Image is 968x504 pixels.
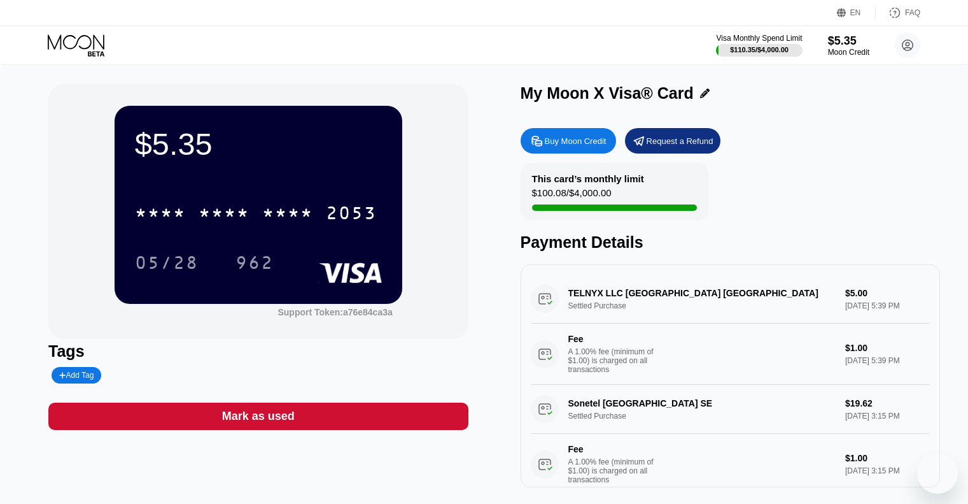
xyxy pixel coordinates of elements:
div: $1.00 [845,343,930,353]
div: Buy Moon Credit [521,128,616,154]
div: Buy Moon Credit [545,136,607,147]
div: My Moon X Visa® Card [521,84,694,103]
div: $5.35 [135,126,382,162]
div: Add Tag [52,367,101,384]
div: Visa Monthly Spend Limit$110.35/$4,000.00 [716,34,802,57]
div: Visa Monthly Spend Limit [716,34,802,43]
div: FeeA 1.00% fee (minimum of $1.00) is charged on all transactions$1.00[DATE] 5:39 PM [531,324,930,385]
div: 962 [235,254,274,275]
div: FAQ [876,6,920,19]
div: $100.08 / $4,000.00 [532,187,612,205]
div: This card’s monthly limit [532,173,644,184]
div: A 1.00% fee (minimum of $1.00) is charged on all transactions [568,457,664,484]
div: Fee [568,444,657,454]
div: $1.00 [845,453,930,463]
div: FeeA 1.00% fee (minimum of $1.00) is charged on all transactions$1.00[DATE] 3:15 PM [531,434,930,495]
div: FAQ [905,8,920,17]
div: Moon Credit [828,48,869,57]
div: EN [850,8,861,17]
div: 962 [226,247,283,278]
div: Support Token: a76e84ca3a [277,307,392,317]
div: EN [837,6,876,19]
div: Tags [48,342,468,361]
div: Add Tag [59,371,94,380]
div: Request a Refund [625,128,720,154]
div: 2053 [326,205,377,225]
div: $5.35Moon Credit [828,34,869,57]
div: 05/28 [135,254,199,275]
div: 05/28 [125,247,208,278]
div: [DATE] 3:15 PM [845,466,930,475]
div: $5.35 [828,34,869,48]
div: Mark as used [48,403,468,430]
iframe: Number of unread messages [935,450,960,463]
div: Mark as used [222,409,295,424]
div: [DATE] 5:39 PM [845,356,930,365]
div: Request a Refund [647,136,713,147]
div: $110.35 / $4,000.00 [730,46,789,54]
div: Fee [568,334,657,344]
div: A 1.00% fee (minimum of $1.00) is charged on all transactions [568,347,664,374]
div: Support Token:a76e84ca3a [277,307,392,317]
iframe: Button to launch messaging window, 1 unread message [917,453,958,494]
div: Payment Details [521,233,940,252]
